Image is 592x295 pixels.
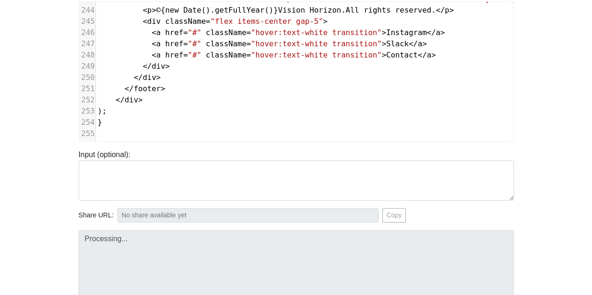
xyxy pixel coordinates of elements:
[445,6,449,14] span: p
[188,28,201,37] span: "#"
[79,210,114,221] span: Share URL:
[124,84,133,93] span: </
[436,6,445,14] span: </
[440,28,445,37] span: >
[183,28,188,37] span: =
[381,50,386,59] span: >
[395,6,431,14] span: reserved
[79,5,95,16] div: 244
[409,39,417,48] span: </
[422,39,427,48] span: >
[98,6,454,14] span: { (). ()} . .
[79,106,95,117] div: 253
[381,28,386,37] span: >
[381,39,386,48] span: >
[79,27,95,38] div: 246
[79,16,95,27] div: 245
[147,6,152,14] span: p
[165,28,183,37] span: href
[188,50,201,59] span: "#"
[161,84,165,93] span: >
[79,117,95,128] div: 254
[418,39,423,48] span: a
[152,6,156,14] span: >
[206,50,247,59] span: className
[436,28,440,37] span: a
[79,94,95,106] div: 252
[251,39,381,48] span: "hover:text-white transition"
[152,50,156,59] span: <
[386,39,409,48] span: Slack
[386,50,417,59] span: Contact
[147,17,161,26] span: div
[418,50,427,59] span: </
[143,62,152,71] span: </
[386,28,427,37] span: Instagram
[165,39,183,48] span: href
[382,208,406,223] button: Copy
[251,50,381,59] span: "hover:text-white transition"
[165,6,179,14] span: new
[156,28,161,37] span: a
[251,28,381,37] span: "hover:text-white transition"
[210,17,323,26] span: "flex items-center gap-5"
[79,38,95,50] div: 247
[134,84,161,93] span: footer
[183,50,188,59] span: =
[246,39,251,48] span: =
[156,73,161,82] span: >
[206,39,247,48] span: className
[156,50,161,59] span: a
[152,28,156,37] span: <
[323,17,328,26] span: >
[206,17,211,26] span: =
[215,6,264,14] span: getFullYear
[278,6,305,14] span: Vision
[143,6,147,14] span: <
[165,62,170,71] span: >
[98,107,107,115] span: );
[309,6,341,14] span: Horizon
[72,149,521,201] div: Input (optional):
[206,28,247,37] span: className
[152,62,165,71] span: div
[117,208,379,223] input: No share available yet
[449,6,454,14] span: >
[138,95,143,104] span: >
[427,28,436,37] span: </
[79,83,95,94] div: 251
[156,39,161,48] span: a
[79,61,95,72] div: 249
[431,50,436,59] span: >
[183,39,188,48] span: =
[183,6,202,14] span: Date
[79,72,95,83] div: 250
[165,50,183,59] span: href
[246,28,251,37] span: =
[143,73,156,82] span: div
[79,50,95,61] div: 248
[98,118,102,127] span: }
[152,39,156,48] span: <
[124,95,138,104] span: div
[188,39,201,48] span: "#"
[143,17,147,26] span: <
[345,6,359,14] span: All
[134,73,143,82] span: </
[79,128,95,139] div: 255
[165,17,206,26] span: className
[427,50,431,59] span: a
[156,6,161,14] span: ©
[246,50,251,59] span: =
[116,95,124,104] span: </
[364,6,391,14] span: rights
